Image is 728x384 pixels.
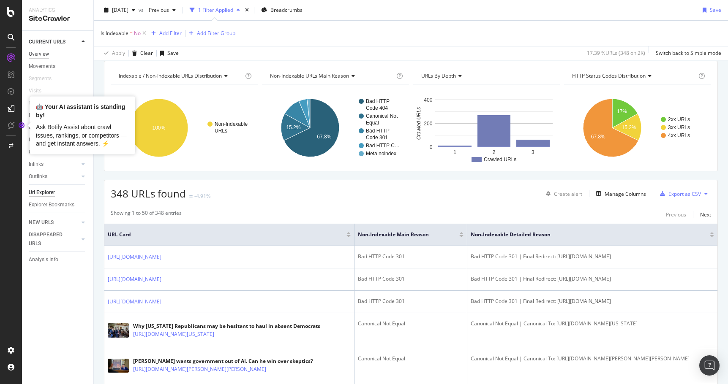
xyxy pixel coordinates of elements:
[29,160,44,169] div: Inlinks
[366,135,388,141] text: Code 301
[148,28,182,38] button: Add Filter
[197,30,235,37] div: Add Filter Group
[358,231,447,238] span: Non-Indexable Main Reason
[29,188,55,197] div: Url Explorer
[130,30,133,37] span: =
[564,91,711,165] div: A chart.
[622,124,636,130] text: 15.2%
[366,98,390,104] text: Bad HTTP
[159,30,182,37] div: Add Filter
[453,149,456,155] text: 1
[29,172,79,181] a: Outlinks
[605,190,646,197] div: Manage Columns
[29,230,71,248] div: DISAPPEARED URLS
[543,187,582,200] button: Create alert
[101,46,125,60] button: Apply
[167,49,179,57] div: Save
[699,355,720,376] div: Open Intercom Messenger
[29,135,57,144] div: HTTP Codes
[133,357,313,365] div: [PERSON_NAME] wants government out of AI. Can he win over skeptics?
[29,218,54,227] div: NEW URLS
[29,38,65,46] div: CURRENT URLS
[554,190,582,197] div: Create alert
[29,111,55,120] div: Distribution
[471,253,714,260] div: Bad HTTP Code 301 | Final Redirect: [URL][DOMAIN_NAME]
[111,187,186,200] span: 348 URLs found
[317,134,331,140] text: 67.8%
[700,211,711,218] div: Next
[29,148,87,157] a: Content
[189,195,193,197] img: Equal
[29,99,64,108] div: Search Engines
[140,49,153,57] div: Clear
[112,6,128,14] span: 2025 Aug. 11th
[111,209,182,219] div: Showing 1 to 50 of 348 entries
[429,144,432,150] text: 0
[471,231,697,238] span: Non-Indexable Detailed Reason
[29,50,87,59] a: Overview
[666,209,686,219] button: Previous
[29,99,72,108] a: Search Engines
[243,6,251,14] div: times
[119,72,222,79] span: Indexable / Non-Indexable URLs distribution
[18,122,25,129] div: Tooltip anchor
[424,97,432,103] text: 400
[286,124,300,130] text: 15.2%
[29,14,87,24] div: SiteCrawler
[656,49,721,57] div: Switch back to Simple mode
[531,149,534,155] text: 3
[652,46,721,60] button: Switch back to Simple mode
[198,6,233,14] div: 1 Filter Applied
[139,6,145,14] span: vs
[108,359,129,373] img: main image
[366,113,398,119] text: Canonical Not
[366,105,388,111] text: Code 404
[29,160,79,169] a: Inlinks
[134,27,141,39] span: No
[591,134,605,140] text: 67.8%
[29,200,74,209] div: Explorer Bookmarks
[420,69,553,83] h4: URLs by Depth
[657,187,701,200] button: Export as CSV
[471,275,714,283] div: Bad HTTP Code 301 | Final Redirect: [URL][DOMAIN_NAME]
[700,209,711,219] button: Next
[29,135,79,144] a: HTTP Codes
[29,87,50,95] a: Visits
[617,108,627,114] text: 17%
[29,255,87,264] a: Analysis Info
[29,111,79,120] a: Distribution
[413,91,560,165] svg: A chart.
[29,62,55,71] div: Movements
[145,6,169,14] span: Previous
[108,323,129,338] img: main image
[572,72,646,79] span: HTTP Status Codes Distribution
[129,46,153,60] button: Clear
[492,149,495,155] text: 2
[108,297,161,306] a: [URL][DOMAIN_NAME]
[29,74,52,83] div: Segments
[153,125,166,131] text: 100%
[101,3,139,17] button: [DATE]
[157,46,179,60] button: Save
[668,124,690,130] text: 3xx URLs
[29,50,49,59] div: Overview
[133,330,214,338] a: [URL][DOMAIN_NAME][US_STATE]
[108,231,344,238] span: URL Card
[108,253,161,261] a: [URL][DOMAIN_NAME]
[29,230,79,248] a: DISAPPEARED URLS
[668,133,690,138] text: 4xx URLs
[29,74,60,83] a: Segments
[358,275,464,283] div: Bad HTTP Code 301
[358,253,464,260] div: Bad HTTP Code 301
[587,49,645,57] div: 17.39 % URLs ( 348 on 2K )
[366,143,400,149] text: Bad HTTP C…
[484,157,516,162] text: Crawled URLs
[108,275,161,284] a: [URL][DOMAIN_NAME]
[421,72,456,79] span: URLs by Depth
[668,190,701,197] div: Export as CSV
[111,91,258,165] svg: A chart.
[415,107,421,140] text: Crawled URLs
[570,69,697,83] h4: HTTP Status Codes Distribution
